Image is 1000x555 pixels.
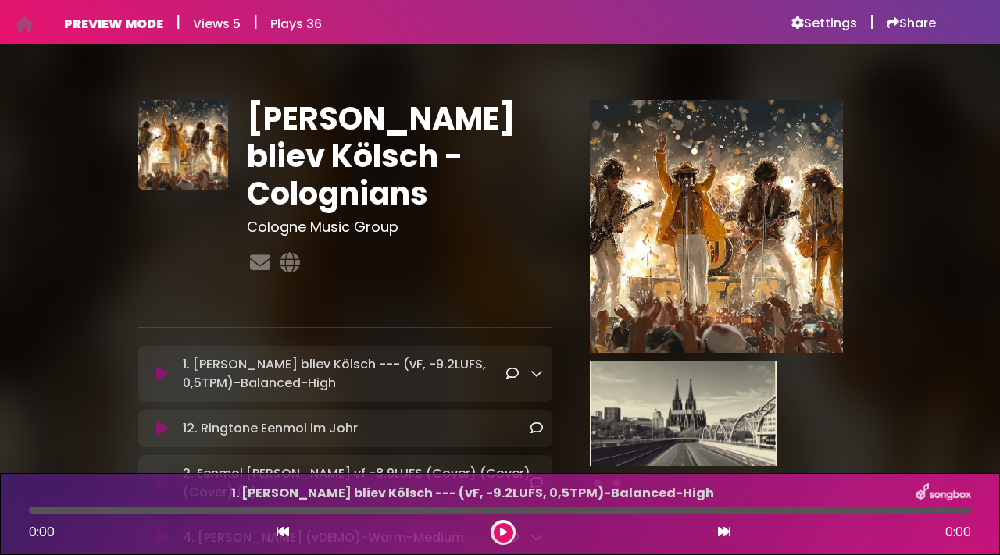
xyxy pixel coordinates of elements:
span: 0:00 [945,523,971,542]
img: Main Media [590,100,843,353]
img: songbox-logo-white.png [916,483,971,503]
p: 1. [PERSON_NAME] bliev Kölsch --- (vF, -9.2LUFS, 0,5TPM)-Balanced-High [29,484,916,503]
span: 0:00 [29,523,55,541]
h3: Cologne Music Group [247,219,553,236]
p: 1. [PERSON_NAME] bliev Kölsch --- (vF, -9.2LUFS, 0,5TPM)-Balanced-High [183,355,506,393]
img: bj9cZIVSFGdJ3k2YEuQL [590,361,777,466]
h5: | [253,12,258,31]
a: Share [887,16,936,31]
img: 7CvscnJpT4ZgYQDj5s5A [138,100,228,190]
h5: | [870,12,874,31]
h6: PREVIEW MODE [64,16,163,31]
h6: Views 5 [193,16,241,31]
p: 12. Ringtone Eenmol im Johr [183,419,530,438]
h6: Plays 36 [270,16,322,31]
h5: | [176,12,180,31]
h1: [PERSON_NAME] bliev Kölsch - Colognians [247,100,553,212]
p: 2. Eenmol [PERSON_NAME] vf -8.9LUFS (Cover) (Cover) (Cover) (6) [183,464,530,502]
a: Settings [791,16,857,31]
